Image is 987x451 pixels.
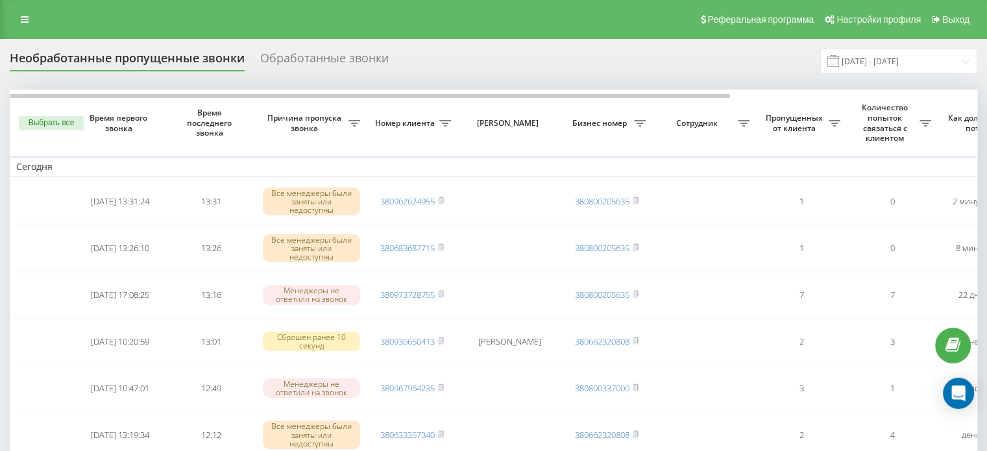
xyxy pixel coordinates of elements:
[847,273,938,317] td: 7
[75,366,165,410] td: [DATE] 10:47:01
[575,429,629,441] a: 380662320808
[756,273,847,317] td: 7
[165,226,256,271] td: 13:26
[263,234,360,263] div: Все менеджеры были заняты или недоступны
[756,319,847,363] td: 2
[756,180,847,224] td: 1
[85,113,155,133] span: Время первого звонка
[165,180,256,224] td: 13:31
[176,108,246,138] span: Время последнего звонка
[75,273,165,317] td: [DATE] 17:08:25
[380,242,435,254] a: 380683687715
[75,180,165,224] td: [DATE] 13:31:24
[469,118,550,128] span: [PERSON_NAME]
[263,188,360,216] div: Все менеджеры были заняты или недоступны
[10,51,245,71] div: Необработанные пропущенные звонки
[756,366,847,410] td: 3
[847,226,938,271] td: 0
[380,289,435,300] a: 380973728755
[263,285,360,304] div: Менеджеры не ответили на звонок
[756,226,847,271] td: 1
[568,118,634,128] span: Бизнес номер
[165,366,256,410] td: 12:49
[575,195,629,207] a: 380800205635
[75,226,165,271] td: [DATE] 13:26:10
[263,332,360,351] div: Сброшен ранее 10 секунд
[707,14,814,25] span: Реферальная программа
[762,113,829,133] span: Пропущенных от клиента
[165,273,256,317] td: 13:16
[19,116,84,130] button: Выбрать все
[380,335,435,347] a: 380936650413
[263,378,360,398] div: Менеджеры не ответили на звонок
[457,319,561,363] td: [PERSON_NAME]
[165,319,256,363] td: 13:01
[847,366,938,410] td: 1
[847,319,938,363] td: 3
[575,335,629,347] a: 380662320808
[380,429,435,441] a: 380633357340
[263,421,360,449] div: Все менеджеры были заняты или недоступны
[373,118,439,128] span: Номер клиента
[847,180,938,224] td: 0
[380,195,435,207] a: 380962624955
[575,289,629,300] a: 380800205635
[853,103,920,143] span: Количество попыток связаться с клиентом
[380,382,435,394] a: 380967964235
[575,382,629,394] a: 380800337000
[75,319,165,363] td: [DATE] 10:20:59
[942,14,969,25] span: Выход
[260,51,389,71] div: Обработанные звонки
[659,118,738,128] span: Сотрудник
[943,378,974,409] div: Open Intercom Messenger
[836,14,921,25] span: Настройки профиля
[263,113,348,133] span: Причина пропуска звонка
[575,242,629,254] a: 380800205635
